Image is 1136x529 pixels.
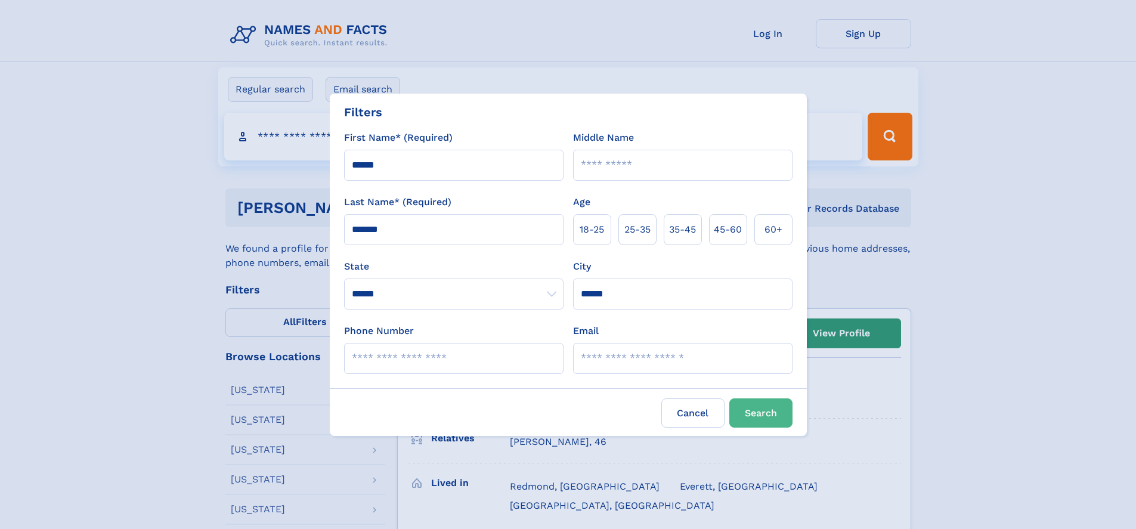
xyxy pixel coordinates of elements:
label: Phone Number [344,324,414,338]
label: Email [573,324,599,338]
label: Age [573,195,590,209]
label: Cancel [661,398,725,428]
label: City [573,259,591,274]
span: 18‑25 [580,222,604,237]
span: 35‑45 [669,222,696,237]
label: State [344,259,564,274]
span: 25‑35 [624,222,651,237]
label: First Name* (Required) [344,131,453,145]
div: Filters [344,103,382,121]
button: Search [729,398,793,428]
label: Last Name* (Required) [344,195,451,209]
span: 60+ [764,222,782,237]
label: Middle Name [573,131,634,145]
span: 45‑60 [714,222,742,237]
